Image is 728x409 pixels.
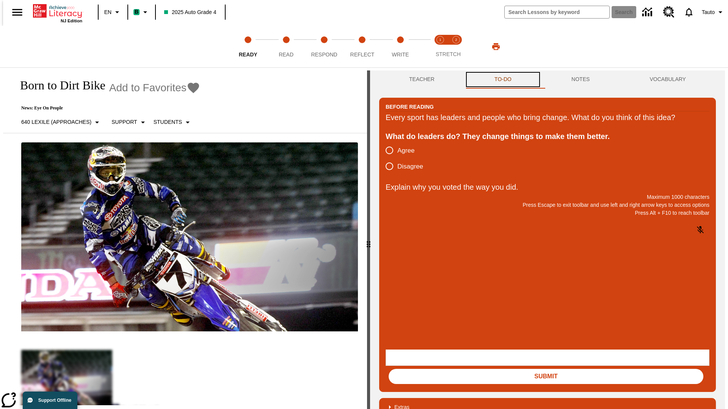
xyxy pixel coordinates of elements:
a: Notifications [679,2,699,22]
span: Ready [239,52,257,58]
button: NOTES [541,70,620,89]
span: Reflect [350,52,375,58]
p: Support [111,118,137,126]
span: Respond [311,52,337,58]
button: Read step 2 of 5 [264,26,308,67]
p: Students [154,118,182,126]
span: Tauto [702,8,715,16]
button: TO-DO [464,70,541,89]
div: Home [33,3,82,23]
button: Write step 5 of 5 [378,26,422,67]
button: Boost Class color is mint green. Change class color [130,5,153,19]
button: Reflect step 4 of 5 [340,26,384,67]
span: Write [392,52,409,58]
p: Explain why you voted the way you did. [386,181,709,193]
div: Press Enter or Spacebar and then press right and left arrow keys to move the slider [367,70,370,409]
span: Add to Favorites [109,82,187,94]
button: Click to activate and allow voice recognition [691,221,709,239]
button: Support Offline [23,392,77,409]
p: Press Alt + F10 to reach toolbar [386,209,709,217]
span: STRETCH [436,51,461,57]
button: Respond step 3 of 5 [302,26,346,67]
span: Read [279,52,293,58]
img: Motocross racer James Stewart flies through the air on his dirt bike. [21,142,358,332]
span: NJ Edition [61,19,82,23]
button: Open side menu [6,1,28,23]
p: News: Eye On People [12,105,200,111]
div: poll [386,142,429,174]
span: Disagree [397,162,423,172]
button: Add to Favorites - Born to Dirt Bike [109,81,200,94]
div: What do leaders do? They change things to make them better. [386,130,709,142]
span: Agree [397,146,414,156]
div: reading [3,70,367,405]
p: Press Escape to exit toolbar and use left and right arrow keys to access options [386,201,709,209]
button: Scaffolds, Support [108,116,150,129]
span: 2025 Auto Grade 4 [164,8,217,16]
input: search field [505,6,609,18]
button: Submit [389,369,703,384]
button: Language: EN, Select a language [101,5,125,19]
button: Print [484,40,508,53]
a: Data Center [638,2,659,23]
body: Explain why you voted the way you did. Maximum 1000 characters Press Alt + F10 to reach toolbar P... [3,6,111,13]
div: activity [370,70,725,409]
h2: Before Reading [386,103,434,111]
span: Support Offline [38,398,71,403]
button: Select Lexile, 640 Lexile (Approaches) [18,116,105,129]
p: Maximum 1000 characters [386,193,709,201]
button: Ready step 1 of 5 [226,26,270,67]
h1: Born to Dirt Bike [12,78,105,92]
span: B [135,7,138,17]
a: Resource Center, Will open in new tab [659,2,679,22]
button: Select Student [151,116,195,129]
button: VOCABULARY [620,70,716,89]
span: EN [104,8,111,16]
button: Stretch Read step 1 of 2 [429,26,451,67]
button: Profile/Settings [699,5,728,19]
text: 2 [455,38,457,42]
button: Stretch Respond step 2 of 2 [445,26,467,67]
div: Instructional Panel Tabs [379,70,716,89]
text: 1 [439,38,441,42]
div: Every sport has leaders and people who bring change. What do you think of this idea? [386,111,709,123]
p: 640 Lexile (Approaches) [21,118,91,126]
button: Teacher [379,70,464,89]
